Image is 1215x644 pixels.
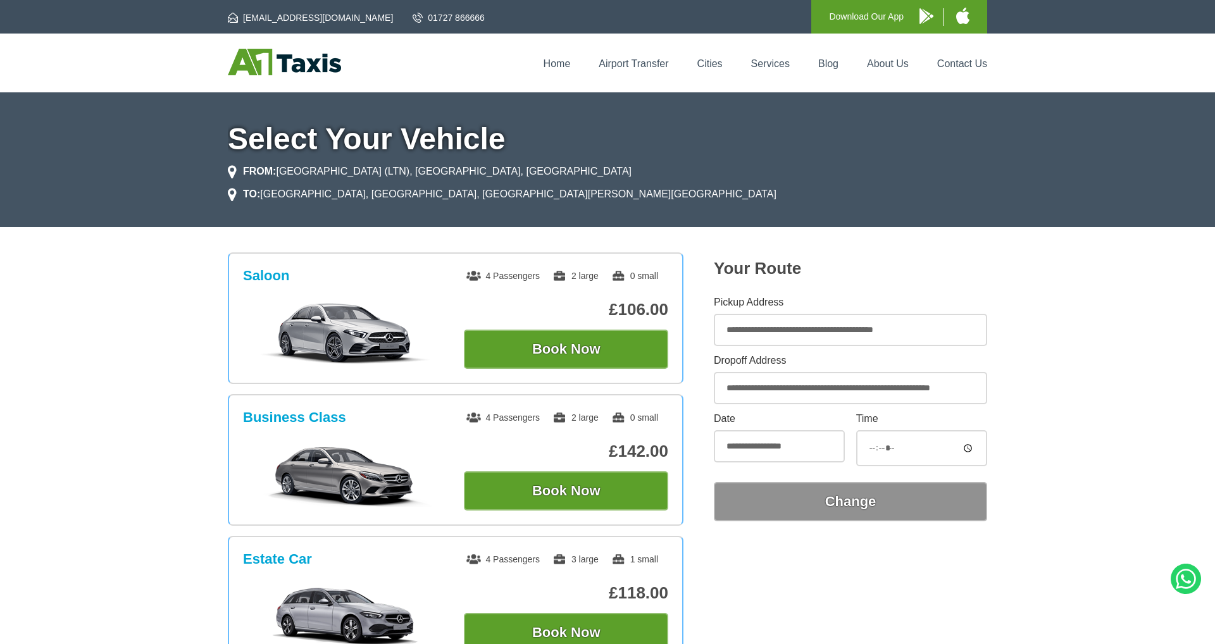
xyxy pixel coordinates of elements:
img: A1 Taxis Android App [919,8,933,24]
li: [GEOGRAPHIC_DATA] (LTN), [GEOGRAPHIC_DATA], [GEOGRAPHIC_DATA] [228,164,632,179]
label: Date [714,414,845,424]
h1: Select Your Vehicle [228,124,987,154]
a: Cities [697,58,723,69]
a: Blog [818,58,838,69]
span: 4 Passengers [466,554,540,564]
span: 0 small [611,412,658,423]
li: [GEOGRAPHIC_DATA], [GEOGRAPHIC_DATA], [GEOGRAPHIC_DATA][PERSON_NAME][GEOGRAPHIC_DATA] [228,187,776,202]
span: 4 Passengers [466,271,540,281]
a: About Us [867,58,909,69]
a: Airport Transfer [599,58,668,69]
button: Change [714,482,987,521]
h3: Estate Car [243,551,312,567]
p: Download Our App [829,9,904,25]
button: Book Now [464,330,668,369]
h3: Saloon [243,268,289,284]
p: £142.00 [464,442,668,461]
span: 3 large [552,554,599,564]
label: Dropoff Address [714,356,987,366]
label: Time [856,414,987,424]
a: 01727 866666 [413,11,485,24]
strong: FROM: [243,166,276,176]
img: Business Class [250,443,440,507]
span: 4 Passengers [466,412,540,423]
img: A1 Taxis St Albans LTD [228,49,341,75]
button: Book Now [464,471,668,511]
a: Services [751,58,790,69]
label: Pickup Address [714,297,987,307]
span: 2 large [552,412,599,423]
span: 0 small [611,271,658,281]
a: Home [544,58,571,69]
p: £118.00 [464,583,668,603]
span: 2 large [552,271,599,281]
img: A1 Taxis iPhone App [956,8,969,24]
h2: Your Route [714,259,987,278]
img: Saloon [250,302,440,365]
strong: TO: [243,189,260,199]
a: Contact Us [937,58,987,69]
p: £106.00 [464,300,668,319]
span: 1 small [611,554,658,564]
a: [EMAIL_ADDRESS][DOMAIN_NAME] [228,11,393,24]
h3: Business Class [243,409,346,426]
